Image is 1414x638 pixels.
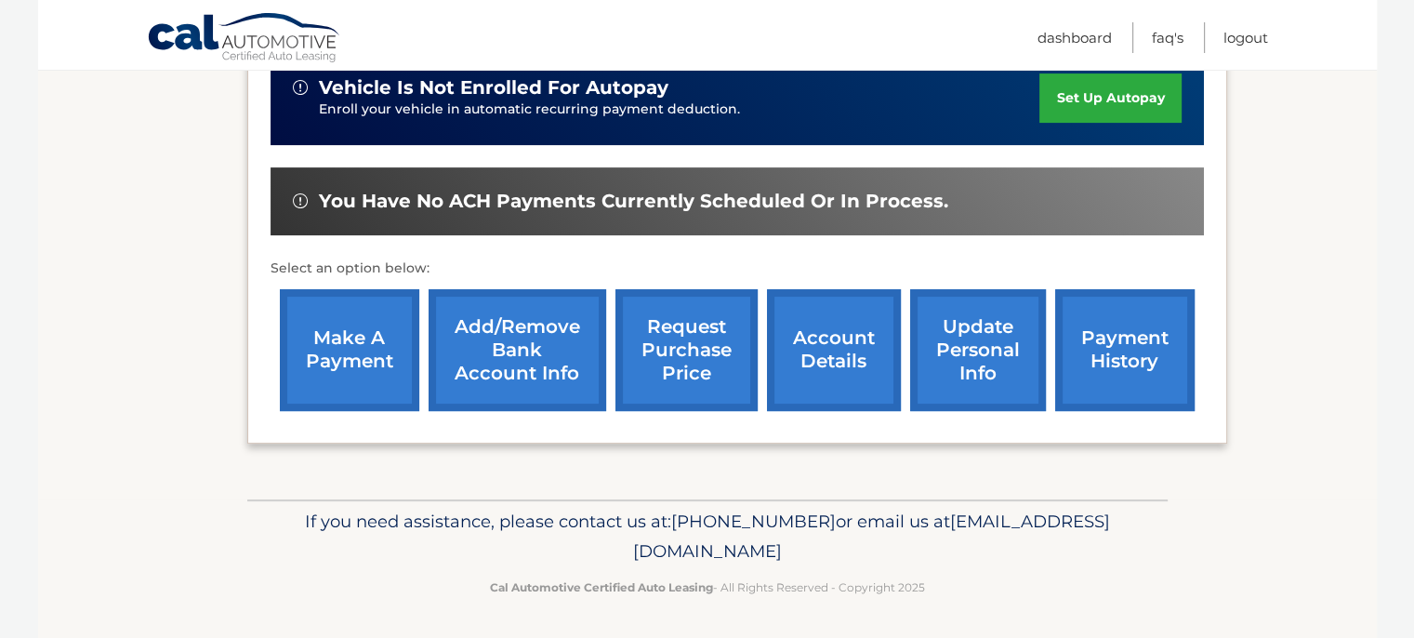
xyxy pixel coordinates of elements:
a: set up autopay [1039,73,1181,123]
a: request purchase price [615,289,758,411]
span: You have no ACH payments currently scheduled or in process. [319,190,948,213]
a: Cal Automotive [147,12,342,66]
p: - All Rights Reserved - Copyright 2025 [259,578,1156,597]
a: Dashboard [1037,22,1112,53]
span: [PHONE_NUMBER] [671,511,836,532]
p: Enroll your vehicle in automatic recurring payment deduction. [319,100,1040,120]
a: FAQ's [1152,22,1183,53]
p: If you need assistance, please contact us at: or email us at [259,507,1156,566]
a: payment history [1055,289,1195,411]
img: alert-white.svg [293,80,308,95]
p: Select an option below: [271,258,1204,280]
a: update personal info [910,289,1046,411]
span: vehicle is not enrolled for autopay [319,76,668,100]
a: make a payment [280,289,419,411]
strong: Cal Automotive Certified Auto Leasing [490,580,713,594]
a: Add/Remove bank account info [429,289,606,411]
a: Logout [1223,22,1268,53]
a: account details [767,289,901,411]
img: alert-white.svg [293,193,308,208]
